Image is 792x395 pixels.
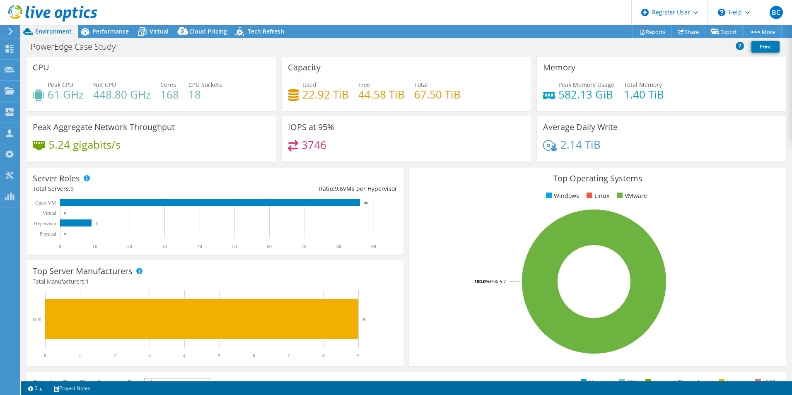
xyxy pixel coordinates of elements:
li: IOPS [753,378,776,387]
text: 1 [79,353,81,359]
li: Latency [717,378,748,387]
span: Used [302,81,316,89]
text: 0 [59,243,61,249]
h3: Peak Aggregate Network Throughput [33,123,175,132]
text: 4 [183,353,186,359]
h3: IOPS at 95% [288,123,334,132]
h4: 3746 [302,140,326,149]
a: Project Notes [48,383,96,393]
h4: 1.40 TiB [624,90,664,99]
h4: 61 GHz [48,90,84,99]
span: Performance [92,27,129,35]
h4: Total Manufacturers: [33,277,397,286]
text: 70 [302,243,307,249]
svg: \n [718,9,725,16]
a: 2 [22,383,48,393]
h4: 5.24 gigabits/s [48,140,121,149]
text: 8 [322,353,325,359]
h4: 18 [188,90,222,99]
text: 20 [127,243,132,249]
div: Ratio: VMs per Hypervisor [215,184,397,193]
text: 0 [64,211,66,215]
span: Environment [35,27,72,35]
text: 9 [357,353,360,359]
a: Export [705,25,744,38]
a: Print [751,41,780,53]
h3: CPU [33,63,49,72]
h4: 168 [160,90,179,99]
tspan: ESXi 6.7 [490,278,506,284]
text: 7 [287,353,290,359]
text: 80 [336,243,341,249]
text: 90 [371,243,376,249]
h3: Capacity [288,63,321,72]
text: 60 [267,243,272,249]
h4: 67.50 TiB [414,90,461,99]
h3: Average Daily Write [543,123,618,132]
li: VMware [615,191,647,200]
span: 9 [70,185,74,193]
span: Virtual [150,27,169,35]
span: Total [414,81,428,89]
text: 0 [44,353,46,359]
text: 9 [96,222,98,226]
span: Tech Refresh [248,27,284,35]
text: 30 [162,243,167,249]
h4: 2.14 TiB [560,140,601,149]
span: Net CPU [93,81,116,89]
tspan: 100.0% [474,278,490,284]
h3: Memory [543,63,575,72]
a: Share [671,25,705,38]
span: Peak Memory Usage [558,81,614,89]
h4: 448.80 GHz [93,90,151,99]
text: 40 [197,243,202,249]
span: Peak CPU [48,81,73,89]
li: Windows [544,191,579,200]
text: Virtual [43,210,57,216]
a: Reports [632,25,672,38]
li: Memory [579,378,611,387]
h3: Server Roles [33,174,80,183]
text: 2 [113,353,116,359]
li: CPU [617,378,638,387]
text: Hypervisor [34,221,56,226]
span: Cores [160,81,176,89]
h4: 22.92 TiB [302,90,349,99]
span: Total Memory [624,81,662,89]
span: Free [358,81,370,89]
text: Dell [33,317,41,323]
text: Guest VM [35,200,56,206]
div: Total Servers: [33,184,215,193]
text: 50 [232,243,237,249]
li: Network Throughput [643,378,711,387]
span: 9.6 [335,185,343,193]
span: Cloud Pricing [189,27,227,35]
text: 5 [218,353,220,359]
text: 6 [253,353,255,359]
text: 86 [364,201,368,205]
text: Physical [39,231,56,237]
text: 9 [362,317,365,322]
span: 1 [86,277,89,285]
span: BC [770,6,783,19]
text: 10 [92,243,97,249]
text: 3 [148,353,151,359]
h3: Top Operating Systems [415,174,780,183]
h4: 582.13 GiB [558,90,614,99]
h1: PowerEdge Case Study [27,42,128,51]
span: CPU Sockets [188,81,222,89]
h4: 44.58 TiB [358,90,405,99]
a: More [743,25,782,38]
li: Linux [584,191,609,200]
h3: Top Server Manufacturers [33,267,133,276]
span: IOPS [145,378,210,388]
text: 0 [64,232,66,236]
